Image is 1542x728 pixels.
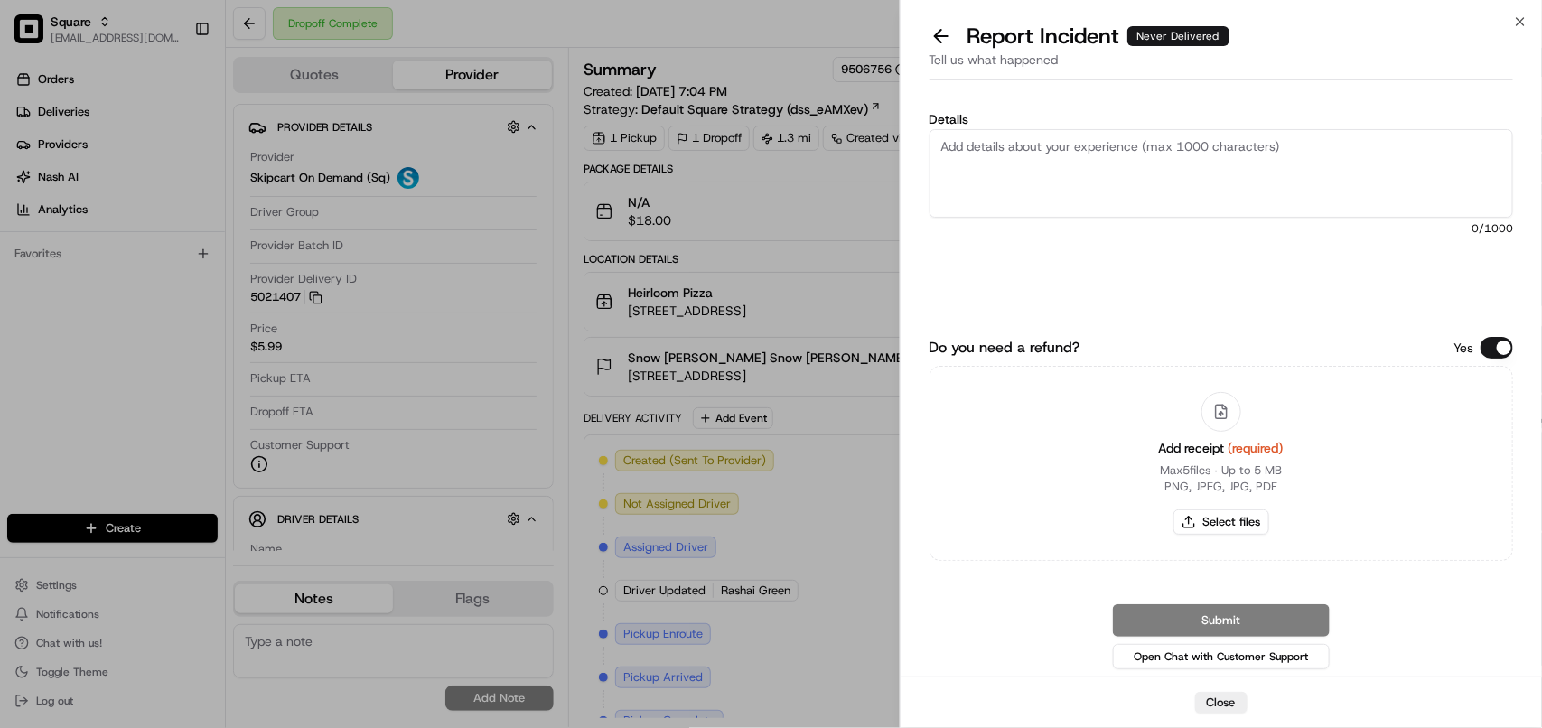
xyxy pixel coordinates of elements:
button: Open Chat with Customer Support [1113,644,1330,669]
p: PNG, JPEG, JPG, PDF [1164,479,1277,495]
label: Do you need a refund? [930,337,1080,359]
img: 1736555255976-a54dd68f-1ca7-489b-9aae-adbdc363a1c4 [18,173,51,205]
span: Knowledge Base [36,262,138,280]
button: Select files [1173,509,1269,535]
p: Welcome 👋 [18,72,329,101]
span: Pylon [180,306,219,320]
span: 0 /1000 [930,221,1513,236]
p: Report Incident [967,22,1229,51]
div: We're available if you need us! [61,191,229,205]
p: Yes [1453,339,1473,357]
a: Powered byPylon [127,305,219,320]
img: Nash [18,18,54,54]
button: Close [1195,692,1248,714]
a: 💻API Documentation [145,255,297,287]
div: 💻 [153,264,167,278]
div: Never Delivered [1127,26,1229,46]
p: Max 5 files ∙ Up to 5 MB [1161,462,1283,479]
div: Tell us what happened [930,51,1513,80]
span: Add receipt [1159,440,1284,456]
div: Start new chat [61,173,296,191]
label: Details [930,113,1513,126]
span: API Documentation [171,262,290,280]
button: Start new chat [307,178,329,200]
a: 📗Knowledge Base [11,255,145,287]
input: Clear [47,117,298,135]
div: 📗 [18,264,33,278]
span: (required) [1229,440,1284,456]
